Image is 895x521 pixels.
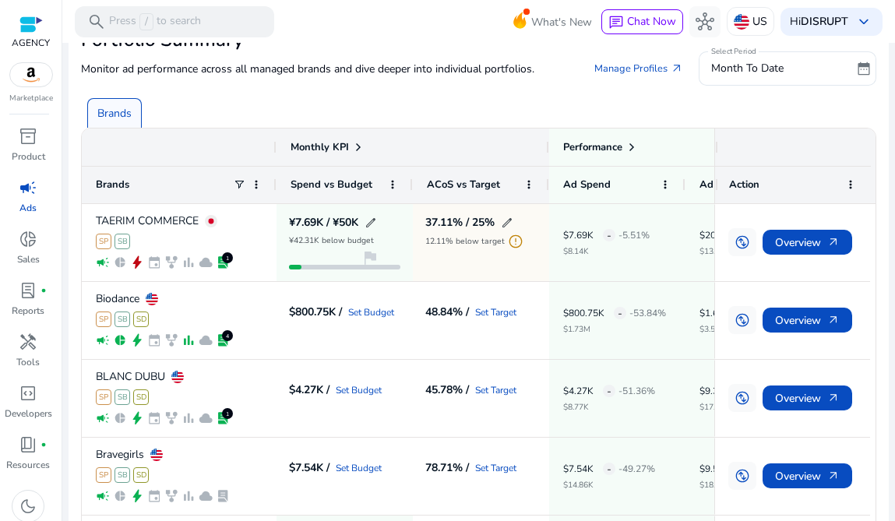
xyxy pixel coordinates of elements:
[6,458,50,472] p: Resources
[12,150,45,164] p: Product
[10,63,52,86] img: amazon.svg
[801,14,848,29] b: DISRUPT
[130,489,144,503] span: bolt
[12,304,44,318] p: Reports
[96,449,144,460] p: Bravegirls
[629,308,666,318] p: -53.84%
[289,463,329,473] h5: $7.54K /
[289,385,329,396] h5: $4.27K /
[790,16,848,27] p: Hi
[531,9,592,36] span: What's New
[133,312,149,327] span: SD
[115,467,130,483] span: SB
[181,411,196,425] span: bar_chart
[827,470,840,482] span: arrow_outward
[181,489,196,503] span: bar_chart
[41,287,47,294] span: fiber_manual_record
[164,255,178,269] span: family_history
[854,12,873,31] span: keyboard_arrow_down
[582,55,696,83] a: Manage Profiles
[216,489,230,503] span: lab_profile
[19,201,37,215] p: Ads
[763,385,852,410] button: Overviewarrow_outward
[222,330,233,341] div: 4
[699,178,758,192] span: Ad Revenue
[775,227,840,259] span: Overview
[150,449,163,461] img: us.svg
[735,312,750,328] span: swap_vertical_circle
[5,407,52,421] p: Developers
[19,230,37,248] span: donut_small
[133,467,149,483] span: SD
[607,220,611,252] span: -
[181,333,196,347] span: bar_chart
[289,217,358,228] h5: ¥7.69K / ¥50K
[508,234,523,249] span: error
[199,489,213,503] span: cloud
[699,386,730,396] p: $9.32K
[115,312,130,327] span: SB
[827,392,840,404] span: arrow_outward
[607,453,611,485] span: -
[361,248,379,267] span: flag
[427,178,500,192] span: ACoS vs Target
[689,6,721,37] button: hub
[711,61,784,76] span: Month To Date
[17,252,40,266] p: Sales
[563,231,594,240] p: $7.69K
[728,384,756,412] button: swap_vertical_circle
[618,297,622,329] span: -
[96,294,139,305] p: Biodance
[475,463,516,473] a: Set Target
[365,216,377,229] span: edit
[97,105,132,121] p: Brands
[19,333,37,351] span: handyman
[16,355,40,369] p: Tools
[763,308,852,333] button: Overviewarrow_outward
[563,464,594,473] p: $7.54K
[146,293,158,305] img: us.svg
[563,403,655,411] p: $8.77K
[9,93,53,104] p: Marketplace
[696,12,714,31] span: hub
[96,489,110,503] span: campaign
[699,403,791,411] p: $17.77K
[728,306,756,334] button: swap_vertical_circle
[147,489,161,503] span: event
[19,178,37,197] span: campaign
[87,12,106,31] span: search
[181,255,196,269] span: bar_chart
[205,215,217,227] img: jp.svg
[699,248,785,255] p: $13.82K
[164,411,178,425] span: family_history
[728,228,756,256] button: swap_vertical_circle
[775,382,840,414] span: Overview
[856,61,872,76] span: date_range
[96,333,110,347] span: campaign
[763,463,852,488] button: Overviewarrow_outward
[425,385,469,396] h5: 45.78% /
[147,411,161,425] span: event
[711,46,756,57] mat-label: Select Period
[608,15,624,30] span: chat
[563,326,666,333] p: $1.73M
[96,467,111,483] span: SP
[618,386,655,396] p: -51.36%
[113,411,127,425] span: pie_chart
[734,14,749,30] img: us.svg
[96,411,110,425] span: campaign
[199,411,213,425] span: cloud
[827,314,840,326] span: arrow_outward
[96,234,111,249] span: SP
[19,497,37,516] span: dark_mode
[475,308,516,317] a: Set Target
[96,178,129,192] span: Brands
[41,442,47,448] span: fiber_manual_record
[699,308,731,318] p: $1.64M
[699,326,788,333] p: $3.55M
[336,385,382,395] a: Set Budget
[827,236,840,248] span: arrow_outward
[425,217,495,228] h5: 37.11% / 25%
[171,371,184,383] img: us.svg
[699,481,791,489] p: $18.26K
